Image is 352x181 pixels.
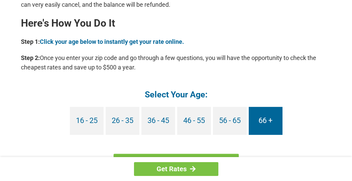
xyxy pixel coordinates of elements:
[134,162,218,176] a: Get Rates
[249,107,282,135] a: 66 +
[213,107,247,135] a: 56 - 65
[21,38,40,45] b: Step 1:
[40,38,184,45] a: Click your age below to instantly get your rate online.
[21,54,40,61] b: Step 2:
[70,107,104,135] a: 16 - 25
[113,154,239,173] a: Find My Rate - Enter Zip Code
[21,89,331,100] h4: Select Your Age:
[21,53,331,72] p: Once you enter your zip code and go through a few questions, you will have the opportunity to che...
[141,107,175,135] a: 36 - 45
[106,107,139,135] a: 26 - 35
[177,107,211,135] a: 46 - 55
[21,18,331,29] h2: Here's How You Do It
